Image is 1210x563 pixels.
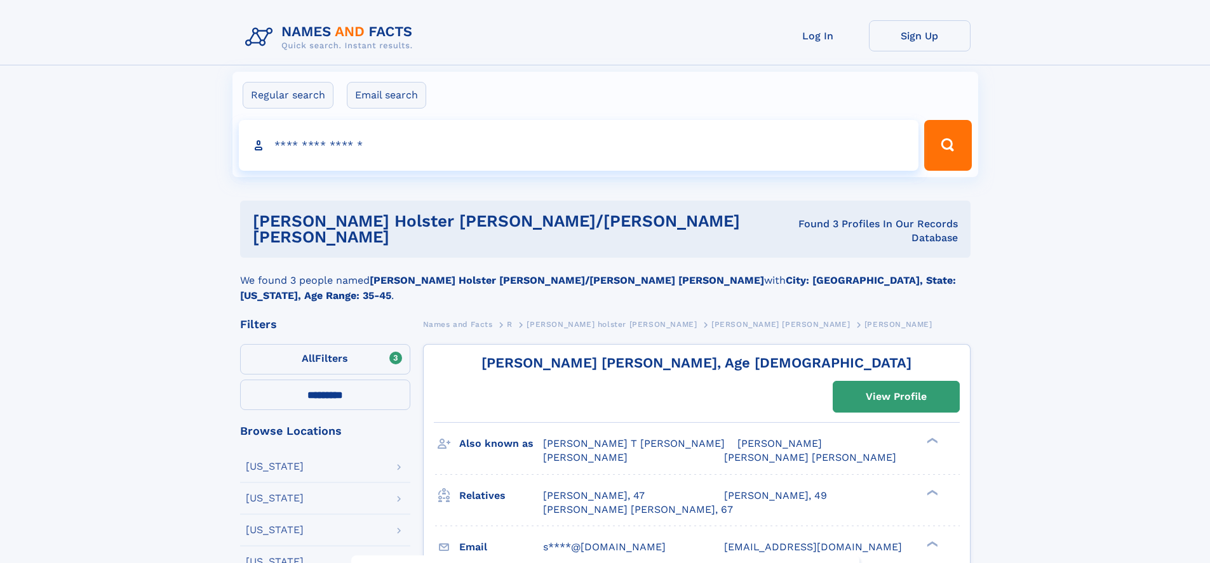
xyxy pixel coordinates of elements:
[370,274,764,286] b: [PERSON_NAME] Holster [PERSON_NAME]/[PERSON_NAME] [PERSON_NAME]
[924,120,971,171] button: Search Button
[507,320,513,329] span: R
[347,82,426,109] label: Email search
[833,381,959,412] a: View Profile
[543,503,733,517] a: [PERSON_NAME] [PERSON_NAME], 67
[246,493,304,503] div: [US_STATE]
[543,437,725,449] span: [PERSON_NAME] T [PERSON_NAME]
[767,20,869,51] a: Log In
[724,541,902,553] span: [EMAIL_ADDRESS][DOMAIN_NAME]
[246,461,304,472] div: [US_STATE]
[527,320,697,329] span: [PERSON_NAME] holster [PERSON_NAME]
[711,320,850,329] span: [PERSON_NAME] [PERSON_NAME]
[240,258,971,303] div: We found 3 people named with .
[240,319,410,330] div: Filters
[240,274,956,301] b: City: [GEOGRAPHIC_DATA], State: [US_STATE], Age Range: 35-45
[527,316,697,332] a: [PERSON_NAME] holster [PERSON_NAME]
[864,320,932,329] span: [PERSON_NAME]
[924,540,939,548] div: ❯
[302,352,315,364] span: All
[481,355,911,371] a: [PERSON_NAME] [PERSON_NAME], Age [DEMOGRAPHIC_DATA]
[866,382,927,411] div: View Profile
[239,120,919,171] input: search input
[724,489,827,503] a: [PERSON_NAME], 49
[240,20,423,55] img: Logo Names and Facts
[243,82,333,109] label: Regular search
[246,525,304,535] div: [US_STATE]
[240,344,410,374] label: Filters
[869,20,971,51] a: Sign Up
[543,489,645,503] a: [PERSON_NAME], 47
[459,485,543,507] h3: Relatives
[423,316,493,332] a: Names and Facts
[737,437,822,449] span: [PERSON_NAME]
[724,451,896,463] span: [PERSON_NAME] [PERSON_NAME]
[507,316,513,332] a: R
[543,451,628,463] span: [PERSON_NAME]
[924,437,939,445] div: ❯
[240,425,410,437] div: Browse Locations
[253,213,782,245] h1: [PERSON_NAME] holster [PERSON_NAME]/[PERSON_NAME] [PERSON_NAME]
[459,433,543,454] h3: Also known as
[711,316,850,332] a: [PERSON_NAME] [PERSON_NAME]
[924,488,939,496] div: ❯
[782,217,958,245] div: Found 3 Profiles In Our Records Database
[459,536,543,558] h3: Email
